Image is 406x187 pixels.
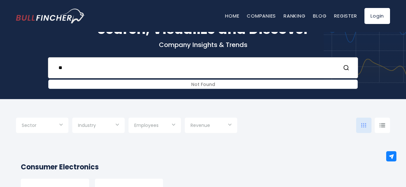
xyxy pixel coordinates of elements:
[78,120,119,132] input: Selection
[334,12,357,19] a: Register
[16,41,390,49] p: Company Insights & Trends
[21,162,385,172] h2: Consumer Electronics
[313,12,326,19] a: Blog
[343,64,351,72] button: Search
[78,122,96,128] span: Industry
[284,12,305,19] a: Ranking
[134,120,175,132] input: Selection
[191,122,210,128] span: Revenue
[361,123,366,128] img: icon-comp-grid.svg
[225,12,239,19] a: Home
[247,12,276,19] a: Companies
[16,9,85,23] img: Bullfincher logo
[22,120,63,132] input: Selection
[16,9,85,23] a: Go to homepage
[364,8,390,24] a: Login
[134,122,159,128] span: Employees
[379,123,385,128] img: icon-comp-list-view.svg
[49,80,357,89] div: Not Found
[191,120,231,132] input: Selection
[22,122,36,128] span: Sector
